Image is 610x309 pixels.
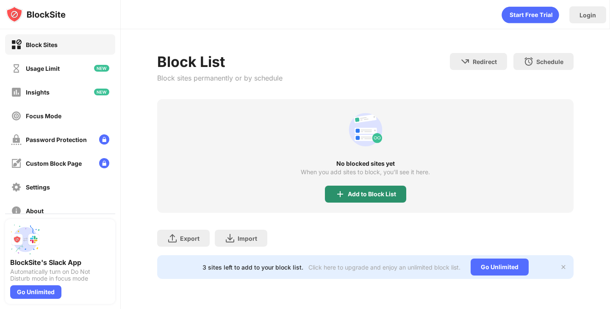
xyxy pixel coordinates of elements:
[473,58,497,65] div: Redirect
[11,206,22,216] img: about-off.svg
[348,191,396,198] div: Add to Block List
[10,285,61,299] div: Go Unlimited
[11,158,22,169] img: customize-block-page-off.svg
[11,182,22,192] img: settings-off.svg
[471,259,529,276] div: Go Unlimited
[10,258,110,267] div: BlockSite's Slack App
[26,112,61,120] div: Focus Mode
[157,53,283,70] div: Block List
[560,264,567,270] img: x-button.svg
[10,224,41,255] img: push-slack.svg
[99,134,109,145] img: lock-menu.svg
[202,264,303,271] div: 3 sites left to add to your block list.
[180,235,200,242] div: Export
[26,41,58,48] div: Block Sites
[11,87,22,97] img: insights-off.svg
[301,169,430,175] div: When you add sites to block, you’ll see it here.
[157,74,283,82] div: Block sites permanently or by schedule
[11,134,22,145] img: password-protection-off.svg
[94,65,109,72] img: new-icon.svg
[94,89,109,95] img: new-icon.svg
[536,58,563,65] div: Schedule
[26,184,50,191] div: Settings
[26,89,50,96] div: Insights
[11,63,22,74] img: time-usage-off.svg
[11,111,22,121] img: focus-off.svg
[99,158,109,168] img: lock-menu.svg
[502,6,559,23] div: animation
[579,11,596,19] div: Login
[10,268,110,282] div: Automatically turn on Do Not Disturb mode in focus mode
[238,235,257,242] div: Import
[157,160,573,167] div: No blocked sites yet
[6,6,66,23] img: logo-blocksite.svg
[11,39,22,50] img: block-on.svg
[308,264,460,271] div: Click here to upgrade and enjoy an unlimited block list.
[26,136,87,143] div: Password Protection
[345,109,386,150] div: animation
[26,65,60,72] div: Usage Limit
[26,160,82,167] div: Custom Block Page
[26,207,44,214] div: About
